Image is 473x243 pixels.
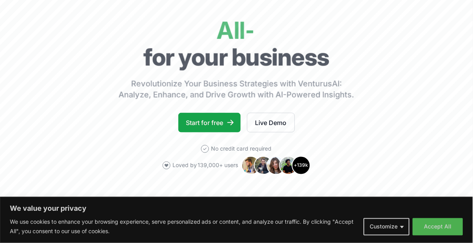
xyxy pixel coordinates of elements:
img: Avatar 2 [254,156,273,175]
p: We use cookies to enhance your browsing experience, serve personalized ads or content, and analyz... [10,217,358,236]
img: Avatar 1 [242,156,260,175]
button: Customize [364,218,410,236]
img: Avatar 4 [279,156,298,175]
a: Live Demo [247,113,295,133]
button: Accept All [413,218,463,236]
a: Start for free [178,113,241,133]
p: We value your privacy [10,204,463,214]
img: Avatar 3 [267,156,286,175]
